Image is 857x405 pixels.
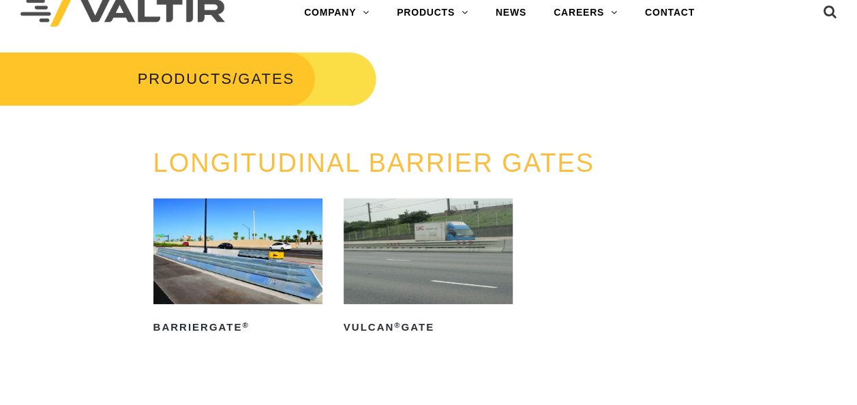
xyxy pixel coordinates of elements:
a: Vulcan®Gate [344,198,513,338]
a: BarrierGate® [153,198,322,338]
a: PRODUCTS [138,70,232,87]
h2: BarrierGate [153,316,322,338]
a: LONGITUDINAL BARRIER GATES [153,149,595,177]
span: GATES [238,70,295,87]
h2: Vulcan Gate [344,316,513,338]
sup: ® [394,321,401,329]
sup: ® [242,321,249,329]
